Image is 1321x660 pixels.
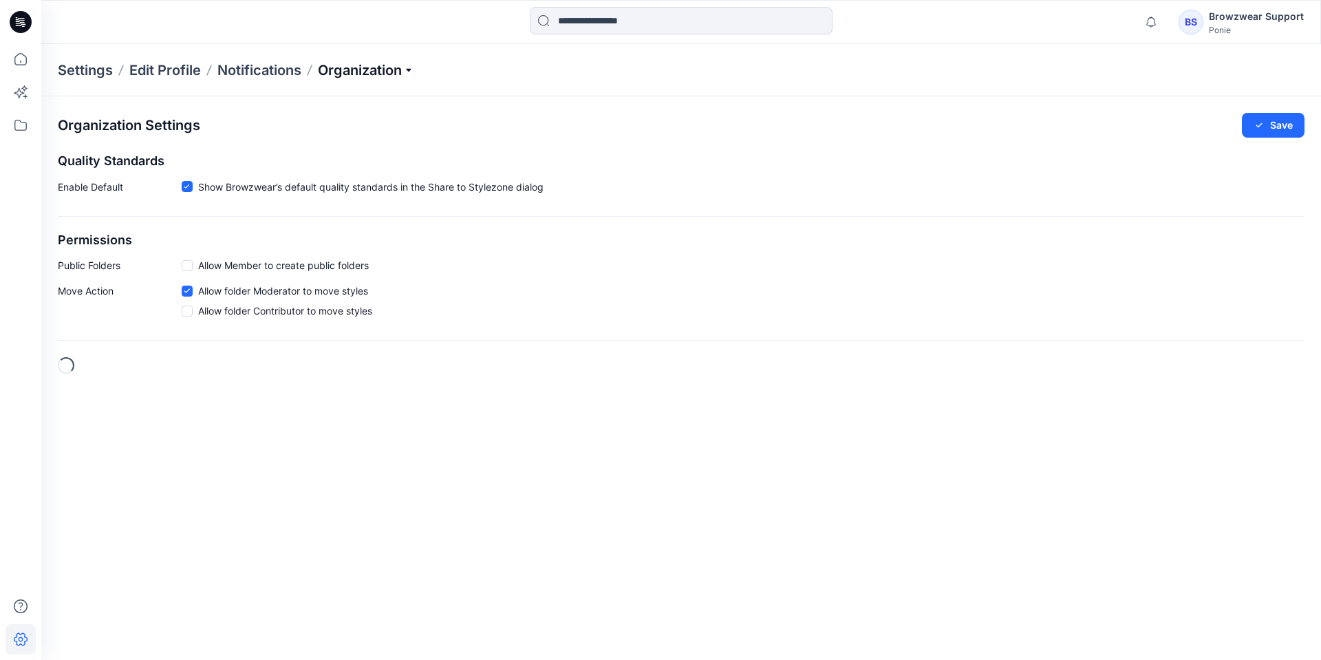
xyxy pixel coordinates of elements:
[129,61,201,80] a: Edit Profile
[58,258,182,273] p: Public Folders
[198,304,372,318] span: Allow folder Contributor to move styles
[1209,8,1304,25] div: Browzwear Support
[58,61,113,80] p: Settings
[1242,113,1304,138] button: Save
[58,154,1304,169] h2: Quality Standards
[58,284,182,323] p: Move Action
[1179,10,1203,34] div: BS
[1209,25,1304,35] div: Ponie
[217,61,301,80] a: Notifications
[58,118,200,134] h2: Organization Settings
[198,284,368,298] span: Allow folder Moderator to move styles
[198,180,544,194] span: Show Browzwear’s default quality standards in the Share to Stylezone dialog
[58,180,182,200] p: Enable Default
[198,258,369,273] span: Allow Member to create public folders
[58,233,1304,248] h2: Permissions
